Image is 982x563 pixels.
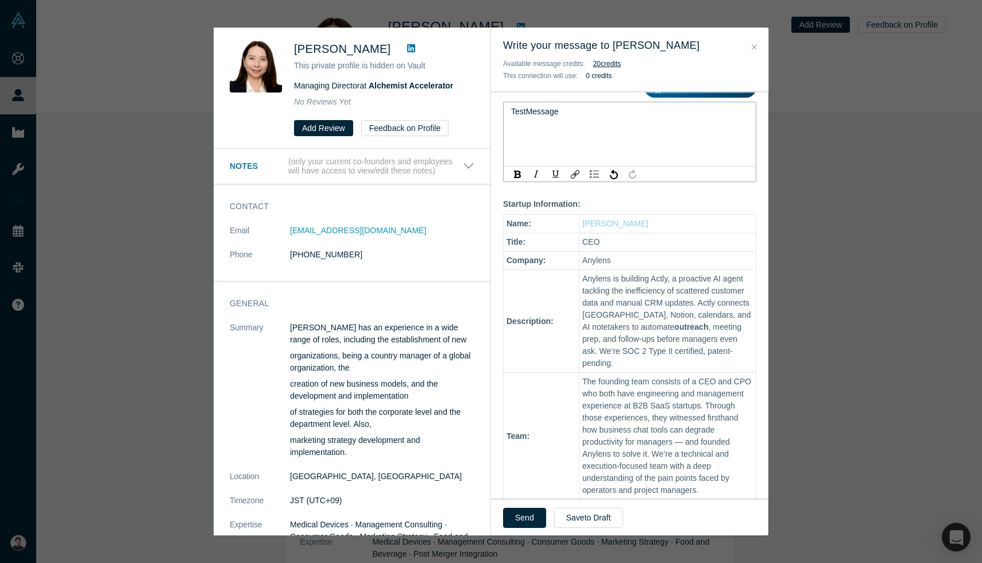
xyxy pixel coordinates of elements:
span: This connection will use: [503,72,578,80]
button: 20credits [593,58,621,70]
b: 0 credits [586,72,612,80]
dd: JST (UTC+09) [290,495,474,507]
a: Alchemist Accelerator [369,81,453,90]
button: Feedback on Profile [361,120,449,136]
div: Redo [625,168,640,180]
p: [PERSON_NAME] has an experience in a wide range of roles, including the establishment of new [290,322,474,346]
button: Send [503,508,546,528]
dt: Summary [230,322,290,471]
button: Close [748,41,760,54]
button: Notes (only your current co-founders and employees will have access to view/edit these notes) [230,157,474,176]
span: [PERSON_NAME] [294,43,391,55]
h3: Write your message to [PERSON_NAME] [503,38,756,53]
div: rdw-list-control [585,168,604,180]
img: Ryoko Manabe's Profile Image [230,40,282,92]
div: rdw-history-control [604,168,642,180]
h3: Contact [230,200,458,213]
button: Saveto Draft [554,508,623,528]
p: organizations, being a country manager of a global organization, the [290,350,474,374]
div: Italic [529,168,544,180]
div: rdw-link-control [566,168,585,180]
p: marketing strategy development and implementation. [290,434,474,458]
dt: Phone [230,249,290,273]
p: of strategies for both the corporate level and the department level. Also, [290,406,474,430]
h3: General [230,298,458,310]
a: [EMAIL_ADDRESS][DOMAIN_NAME] [290,226,426,235]
div: rdw-editor [511,106,749,118]
span: Managing Director at [294,81,453,90]
p: (only your current co-founders and employees will have access to view/edit these notes) [288,157,463,176]
div: Link [568,168,582,180]
p: creation of new business models, and the development and implementation [290,378,474,402]
p: This private profile is hidden on Vault [294,60,474,72]
a: [PHONE_NUMBER] [290,250,362,259]
dt: Location [230,471,290,495]
span: TestMessage [511,107,558,116]
h3: Notes [230,160,286,172]
dt: Timezone [230,495,290,519]
span: Medical Devices · Management Consulting · Consumer Goods · Marketing Strategy · Food and Beverage... [290,520,468,553]
dt: Email [230,225,290,249]
div: Undo [606,168,621,180]
div: Unordered [587,168,602,180]
div: Bold [510,168,524,180]
div: Underline [548,168,563,180]
div: rdw-inline-control [508,168,566,180]
span: Available message credits: [503,60,585,68]
div: rdw-toolbar [503,166,756,182]
dd: [GEOGRAPHIC_DATA], [GEOGRAPHIC_DATA] [290,471,474,483]
button: Add Review [294,120,353,136]
div: rdw-wrapper [503,102,756,167]
span: No Reviews Yet [294,97,351,106]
